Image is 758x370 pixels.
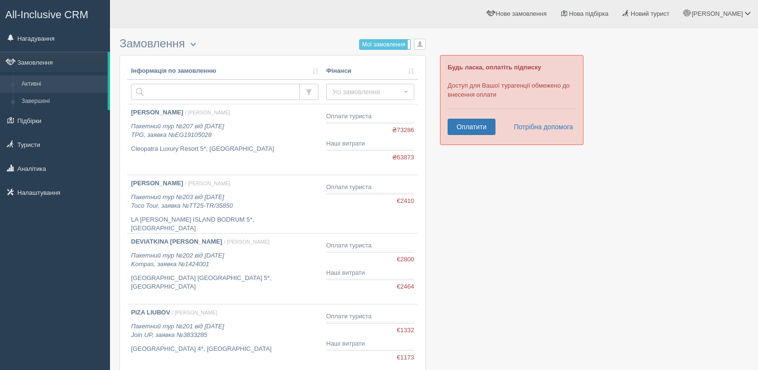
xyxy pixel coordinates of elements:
[631,10,670,17] span: Новий турист
[131,323,224,339] i: Пакетний тур №201 від [DATE] Join UP, заявка №3833285
[397,353,414,362] span: €1173
[326,312,414,321] div: Оплати туриста
[397,255,414,264] span: €2800
[326,112,414,121] div: Оплати туриста
[131,123,224,139] i: Пакетний тур №207 від [DATE] TPG, заявка №EG19105028
[448,119,495,135] a: Оплатити
[131,67,319,76] a: Інформація по замовленню
[496,10,547,17] span: Нове замовлення
[326,67,414,76] a: Фінанси
[392,153,414,162] span: ₴63873
[326,241,414,250] div: Оплати туриста
[326,339,414,348] div: Наші витрати
[131,84,300,100] input: Пошук за номером замовлення, ПІБ або паспортом туриста
[17,76,108,93] a: Активні
[397,282,414,292] span: €2464
[392,126,414,135] span: ₴73286
[326,269,414,278] div: Наші витрати
[185,180,231,186] span: / [PERSON_NAME]
[131,215,319,233] p: LA [PERSON_NAME] ISLAND BODRUM 5*, [GEOGRAPHIC_DATA]
[326,84,414,100] button: Усі замовлення
[120,37,426,50] h3: Замовлення
[397,326,414,335] span: €1332
[131,345,319,354] p: [GEOGRAPHIC_DATA] 4*, [GEOGRAPHIC_DATA]
[0,0,110,27] a: All-Inclusive CRM
[448,64,541,71] b: Будь ласка, оплатіть підписку
[440,55,583,145] div: Доступ для Вашої турагенції обмежено до внесення оплати
[332,87,402,97] span: Усі замовлення
[131,238,222,245] b: DEVIATKINA [PERSON_NAME]
[326,183,414,192] div: Оплати туриста
[131,145,319,154] p: Cleopatra Luxury Resort 5*, [GEOGRAPHIC_DATA]
[326,139,414,148] div: Наші витрати
[17,93,108,110] a: Завершені
[224,239,269,245] span: / [PERSON_NAME]
[360,40,410,49] label: Мої замовлення
[507,119,573,135] a: Потрібна допомога
[185,110,231,115] span: / [PERSON_NAME]
[569,10,609,17] span: Нова підбірка
[131,179,183,187] b: [PERSON_NAME]
[127,175,322,233] a: [PERSON_NAME] / [PERSON_NAME] Пакетний тур №203 від [DATE]Toco Tour, заявка №TT25-TR/35850 LA [PE...
[131,309,170,316] b: PIZA LIUBOV
[131,252,224,268] i: Пакетний тур №202 від [DATE] Kompas, заявка №1424001
[127,234,322,304] a: DEVIATKINA [PERSON_NAME] / [PERSON_NAME] Пакетний тур №202 від [DATE]Kompas, заявка №1424001 [GEO...
[172,310,217,315] span: / [PERSON_NAME]
[5,9,88,21] span: All-Inclusive CRM
[127,104,322,175] a: [PERSON_NAME] / [PERSON_NAME] Пакетний тур №207 від [DATE]TPG, заявка №EG19105028 Cleopatra Luxur...
[131,193,233,210] i: Пакетний тур №203 від [DATE] Toco Tour, заявка №TT25-TR/35850
[131,109,183,116] b: [PERSON_NAME]
[397,197,414,206] span: €2410
[131,274,319,292] p: [GEOGRAPHIC_DATA] [GEOGRAPHIC_DATA] 5*, [GEOGRAPHIC_DATA]
[692,10,743,17] span: [PERSON_NAME]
